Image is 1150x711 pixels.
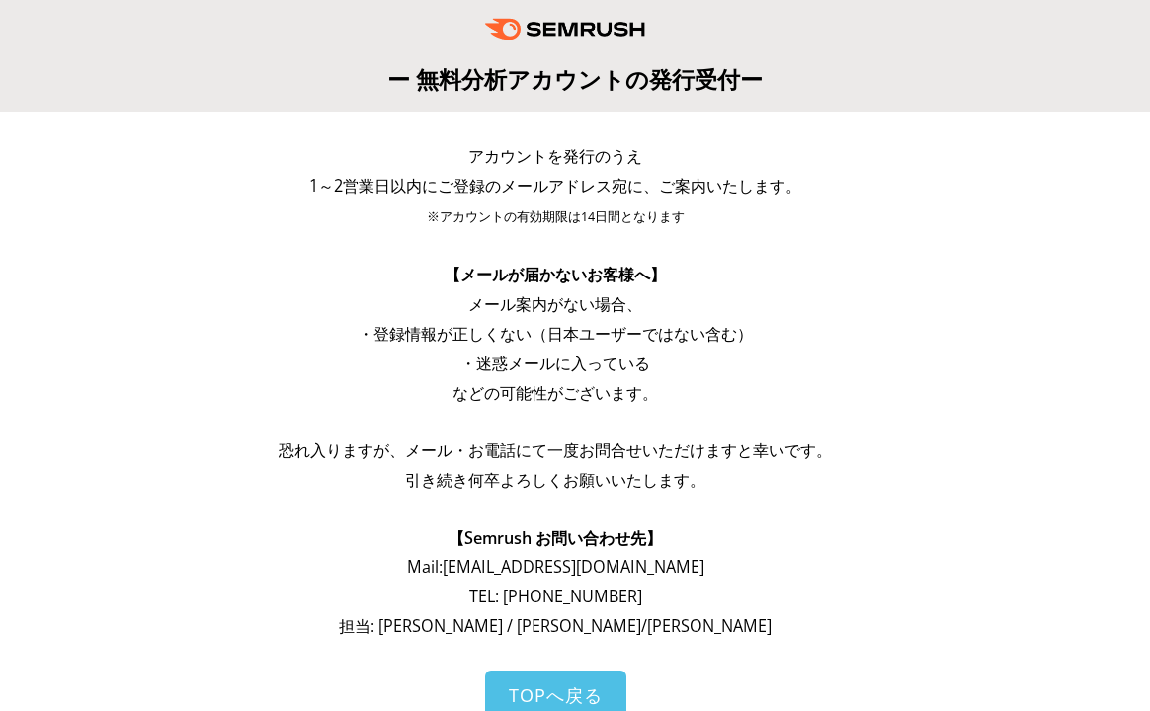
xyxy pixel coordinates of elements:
span: 1～2営業日以内にご登録のメールアドレス宛に、ご案内いたします。 [309,175,801,197]
span: TEL: [PHONE_NUMBER] [469,586,642,607]
span: Mail: [EMAIL_ADDRESS][DOMAIN_NAME] [407,556,704,578]
span: ・迷惑メールに入っている [460,353,650,374]
span: 恐れ入りますが、メール・お電話にて一度お問合せいただけますと幸いです。 [279,439,832,461]
span: ・登録情報が正しくない（日本ユーザーではない含む） [358,323,753,345]
span: メール案内がない場合、 [468,293,642,315]
span: ー 無料分析アカウントの発行受付ー [387,63,763,95]
span: などの可能性がございます。 [452,382,658,404]
span: 担当: [PERSON_NAME] / [PERSON_NAME]/[PERSON_NAME] [339,615,772,637]
span: TOPへ戻る [509,683,603,707]
span: アカウントを発行のうえ [468,145,642,167]
span: 【メールが届かないお客様へ】 [445,264,666,285]
span: 【Semrush お問い合わせ先】 [449,527,662,549]
span: 引き続き何卒よろしくお願いいたします。 [405,469,705,491]
span: ※アカウントの有効期限は14日間となります [427,208,685,225]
